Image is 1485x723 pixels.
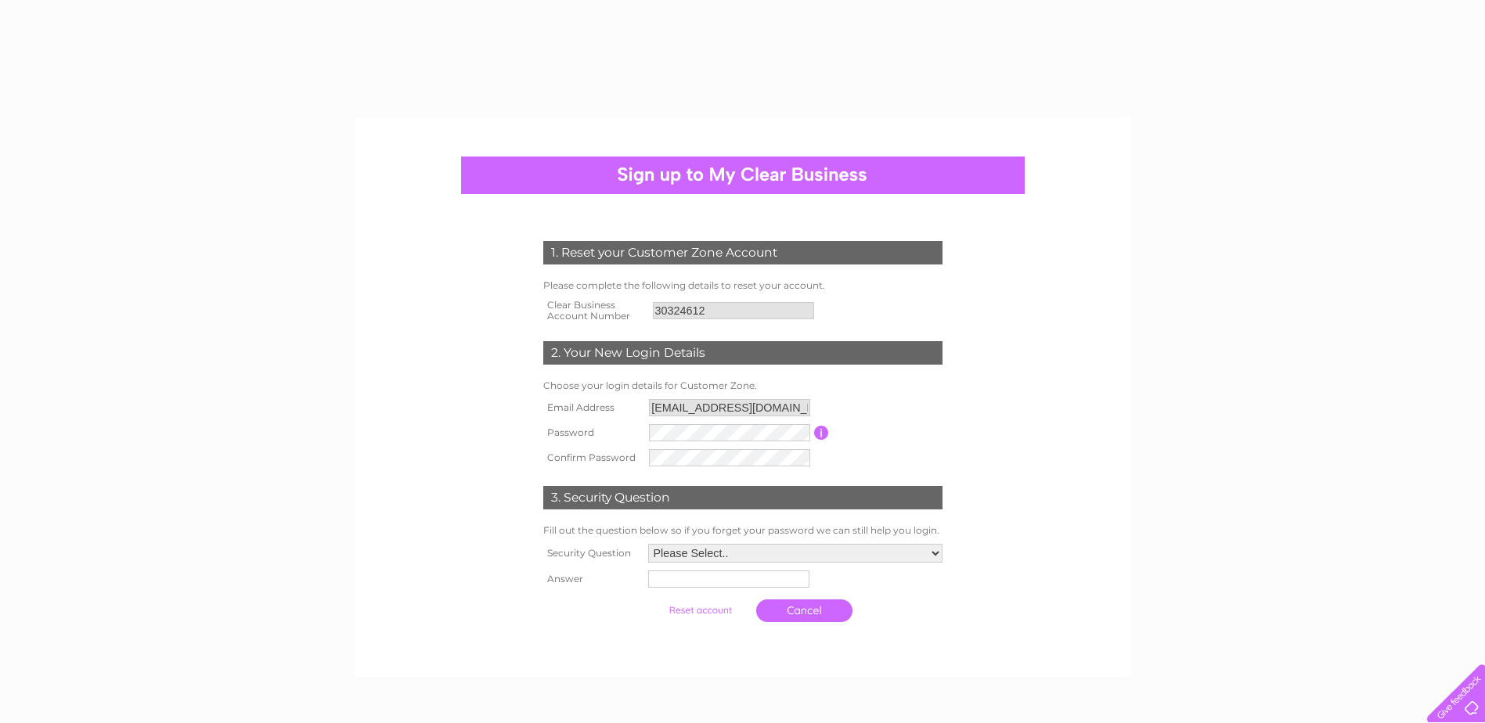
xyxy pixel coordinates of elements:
[539,420,646,445] th: Password
[539,567,644,592] th: Answer
[539,395,646,420] th: Email Address
[539,521,946,540] td: Fill out the question below so if you forget your password we can still help you login.
[756,599,852,622] a: Cancel
[539,295,649,326] th: Clear Business Account Number
[543,486,943,509] div: 3. Security Question
[652,599,748,621] input: Submit
[539,276,946,295] td: Please complete the following details to reset your account.
[543,341,943,365] div: 2. Your New Login Details
[539,376,946,395] td: Choose your login details for Customer Zone.
[814,426,829,440] input: Information
[539,445,646,470] th: Confirm Password
[543,241,943,264] div: 1. Reset your Customer Zone Account
[539,540,644,567] th: Security Question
